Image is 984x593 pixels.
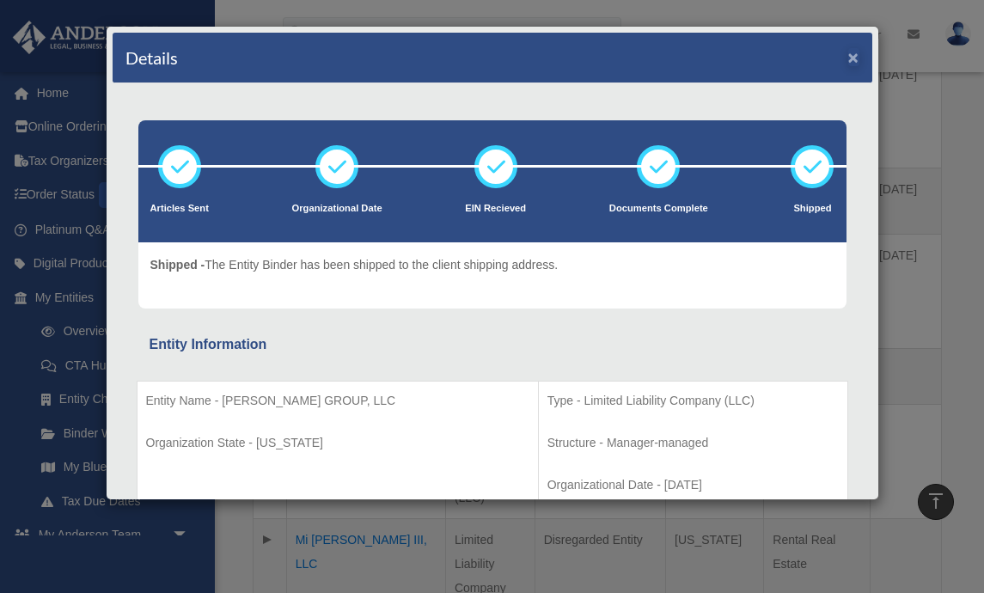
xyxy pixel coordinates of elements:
p: EIN Recieved [465,200,526,217]
p: Organizational Date - [DATE] [547,474,839,496]
p: Shipped [791,200,834,217]
p: Articles Sent [150,200,209,217]
h4: Details [125,46,178,70]
button: × [848,48,859,66]
p: Documents Complete [609,200,708,217]
p: Entity Name - [PERSON_NAME] GROUP, LLC [146,390,529,412]
p: Organization State - [US_STATE] [146,432,529,454]
p: The Entity Binder has been shipped to the client shipping address. [150,254,559,276]
p: Structure - Manager-managed [547,432,839,454]
p: Type - Limited Liability Company (LLC) [547,390,839,412]
p: Organizational Date [292,200,382,217]
div: Entity Information [150,333,835,357]
span: Shipped - [150,258,205,272]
